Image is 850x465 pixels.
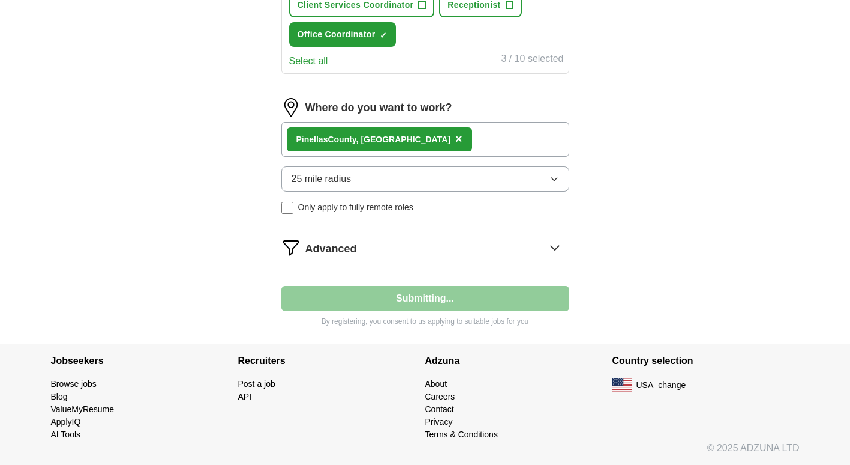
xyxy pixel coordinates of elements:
[281,166,569,192] button: 25 mile radius
[281,316,569,327] p: By registering, you consent to us applying to suitable jobs for you
[425,404,454,414] a: Contact
[305,241,357,257] span: Advanced
[425,430,498,439] a: Terms & Conditions
[612,378,632,392] img: US flag
[281,98,301,117] img: location.png
[292,172,352,186] span: 25 mile radius
[298,28,376,41] span: Office Coordinator
[305,100,452,116] label: Where do you want to work?
[281,202,293,214] input: Only apply to fully remote roles
[51,379,97,389] a: Browse jobs
[289,54,328,68] button: Select all
[238,379,275,389] a: Post a job
[612,344,800,378] h4: Country selection
[425,417,453,427] a: Privacy
[455,130,462,148] button: ×
[296,135,328,144] strong: Pinellas
[501,52,563,68] div: 3 / 10 selected
[658,379,686,392] button: change
[238,392,252,401] a: API
[281,238,301,257] img: filter
[455,132,462,145] span: ×
[289,22,397,47] button: Office Coordinator✓
[51,404,115,414] a: ValueMyResume
[425,379,447,389] a: About
[425,392,455,401] a: Careers
[51,417,81,427] a: ApplyIQ
[41,441,809,465] div: © 2025 ADZUNA LTD
[51,392,68,401] a: Blog
[636,379,654,392] span: USA
[380,31,387,40] span: ✓
[296,133,450,146] div: County, [GEOGRAPHIC_DATA]
[298,201,413,214] span: Only apply to fully remote roles
[281,286,569,311] button: Submitting...
[51,430,81,439] a: AI Tools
